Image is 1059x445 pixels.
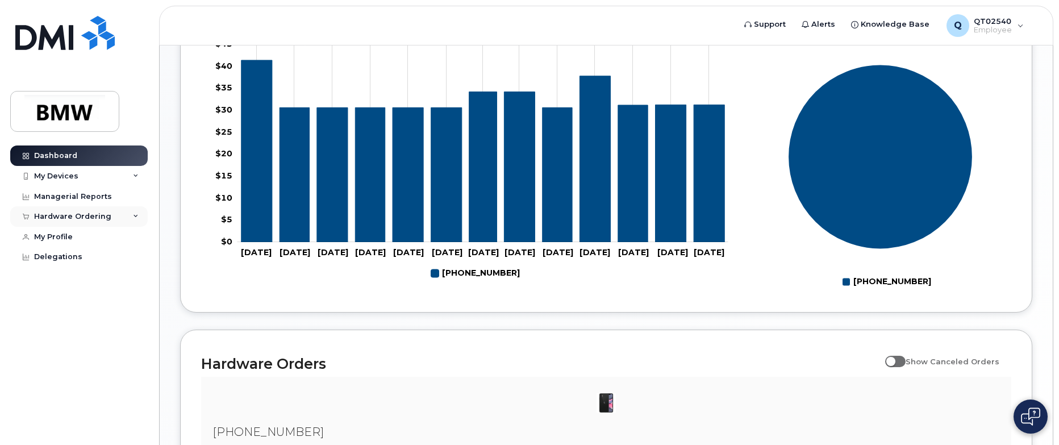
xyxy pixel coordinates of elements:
[811,19,835,30] span: Alerts
[505,247,535,257] tspan: [DATE]
[754,19,786,30] span: Support
[939,14,1032,37] div: QT02540
[215,82,232,93] tspan: $35
[974,26,1012,35] span: Employee
[431,264,520,283] g: 864-363-3180
[579,247,610,257] tspan: [DATE]
[215,105,232,115] tspan: $30
[736,13,794,36] a: Support
[215,39,232,49] tspan: $45
[906,357,999,366] span: Show Canceled Orders
[215,126,232,136] tspan: $25
[595,392,618,414] img: iPhone_11.jpg
[393,247,424,257] tspan: [DATE]
[861,19,929,30] span: Knowledge Base
[201,355,879,372] h2: Hardware Orders
[215,39,728,283] g: Chart
[221,214,232,224] tspan: $5
[954,19,962,32] span: Q
[694,247,724,257] tspan: [DATE]
[657,247,688,257] tspan: [DATE]
[215,148,232,159] tspan: $20
[215,170,232,181] tspan: $15
[788,64,973,291] g: Chart
[280,247,310,257] tspan: [DATE]
[794,13,843,36] a: Alerts
[318,247,348,257] tspan: [DATE]
[1021,407,1040,426] img: Open chat
[221,236,232,247] tspan: $0
[215,192,232,202] tspan: $10
[431,264,520,283] g: Legend
[843,13,937,36] a: Knowledge Base
[843,272,931,292] g: Legend
[468,247,499,257] tspan: [DATE]
[543,247,573,257] tspan: [DATE]
[355,247,386,257] tspan: [DATE]
[432,247,462,257] tspan: [DATE]
[241,60,724,242] g: 864-363-3180
[212,425,324,439] span: [PHONE_NUMBER]
[215,60,232,70] tspan: $40
[885,351,894,360] input: Show Canceled Orders
[618,247,649,257] tspan: [DATE]
[788,64,973,249] g: Series
[241,247,272,257] tspan: [DATE]
[974,16,1012,26] span: QT02540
